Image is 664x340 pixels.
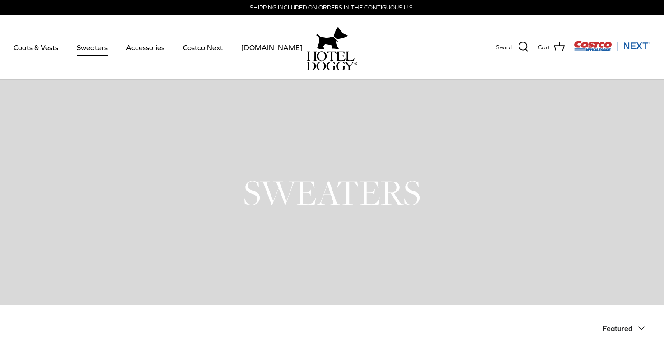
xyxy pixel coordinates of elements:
a: Coats & Vests [5,32,66,63]
a: Costco Next [175,32,231,63]
span: Search [496,43,514,52]
img: hoteldoggy.com [316,24,348,51]
h1: SWEATERS [14,170,650,214]
a: hoteldoggy.com hoteldoggycom [307,24,357,70]
button: Featured [603,318,650,338]
a: Sweaters [69,32,116,63]
a: Accessories [118,32,173,63]
img: hoteldoggycom [307,51,357,70]
a: [DOMAIN_NAME] [233,32,311,63]
img: Costco Next [574,40,650,51]
a: Cart [538,42,565,53]
span: Cart [538,43,550,52]
span: Featured [603,324,632,332]
a: Visit Costco Next [574,46,650,53]
a: Search [496,42,529,53]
